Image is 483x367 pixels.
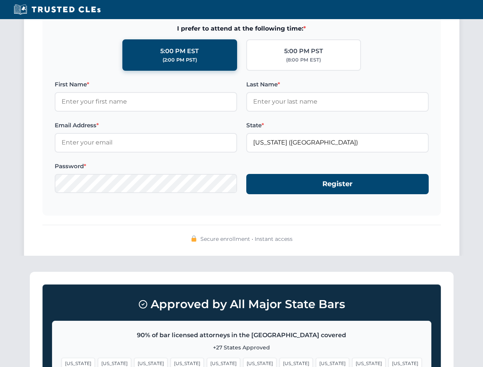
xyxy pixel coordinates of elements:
[55,92,237,111] input: Enter your first name
[246,133,429,152] input: Florida (FL)
[163,56,197,64] div: (2:00 PM PST)
[52,294,431,315] h3: Approved by All Major State Bars
[55,24,429,34] span: I prefer to attend at the following time:
[62,330,422,340] p: 90% of bar licensed attorneys in the [GEOGRAPHIC_DATA] covered
[246,174,429,194] button: Register
[246,121,429,130] label: State
[55,121,237,130] label: Email Address
[200,235,293,243] span: Secure enrollment • Instant access
[55,133,237,152] input: Enter your email
[191,235,197,242] img: 🔒
[284,46,323,56] div: 5:00 PM PST
[62,343,422,352] p: +27 States Approved
[55,162,237,171] label: Password
[160,46,199,56] div: 5:00 PM EST
[11,4,103,15] img: Trusted CLEs
[286,56,321,64] div: (8:00 PM EST)
[55,80,237,89] label: First Name
[246,80,429,89] label: Last Name
[246,92,429,111] input: Enter your last name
